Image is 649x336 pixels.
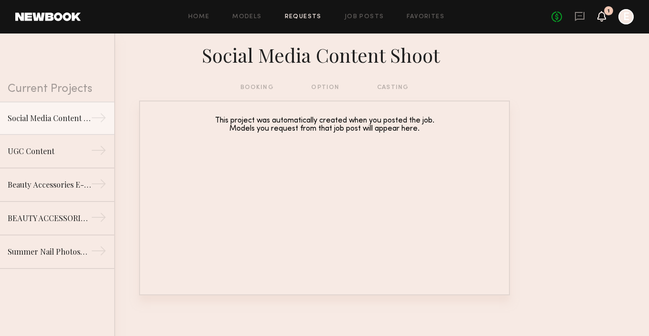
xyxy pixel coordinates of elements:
div: UGC Content [8,146,91,157]
div: BEAUTY ACCESSORIES E-COMMERCE SHOOT [8,213,91,224]
a: Home [188,14,210,20]
a: Favorites [407,14,444,20]
div: → [91,210,107,229]
div: → [91,110,107,129]
a: Models [232,14,261,20]
a: E [618,9,634,24]
div: This project was automatically created when you posted the job. Models you request from that job ... [159,117,490,133]
div: Social Media Content Shoot [8,112,91,124]
div: → [91,143,107,162]
div: Social Media Content Shoot [139,41,510,67]
div: → [91,243,107,262]
div: → [91,176,107,195]
div: Summer Nail Photoshoot [8,246,91,258]
a: Requests [285,14,322,20]
a: Job Posts [345,14,384,20]
div: Beauty Accessories E-Commerce Shoot [8,179,91,190]
div: 1 [607,9,610,14]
